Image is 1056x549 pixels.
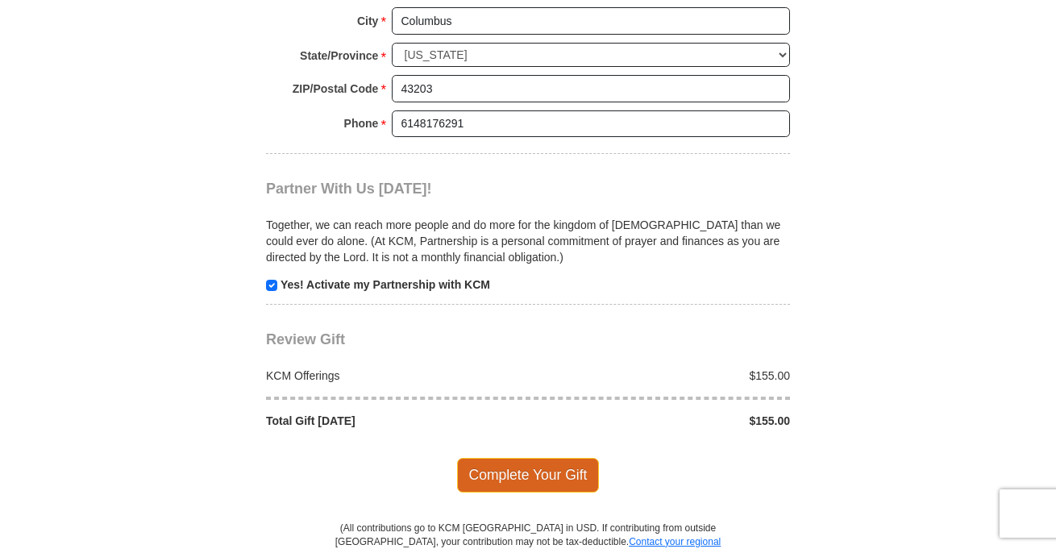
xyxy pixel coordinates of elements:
strong: Phone [344,112,379,135]
div: $155.00 [528,413,799,429]
strong: Yes! Activate my Partnership with KCM [281,278,490,291]
strong: City [357,10,378,32]
strong: State/Province [300,44,378,67]
span: Partner With Us [DATE]! [266,181,432,197]
span: Review Gift [266,331,345,347]
p: Together, we can reach more people and do more for the kingdom of [DEMOGRAPHIC_DATA] than we coul... [266,217,790,265]
div: $155.00 [528,368,799,384]
span: Complete Your Gift [457,458,600,492]
div: Total Gift [DATE] [258,413,529,429]
strong: ZIP/Postal Code [293,77,379,100]
div: KCM Offerings [258,368,529,384]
